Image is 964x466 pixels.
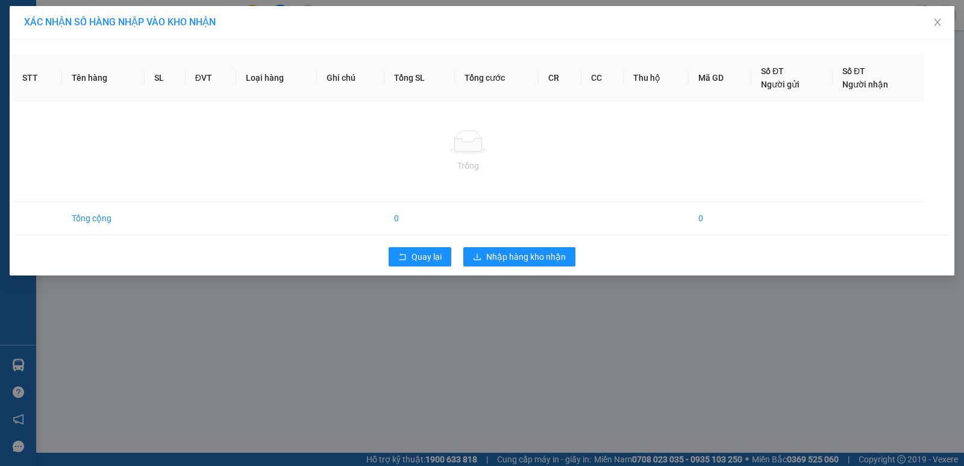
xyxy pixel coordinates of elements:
[933,17,942,27] span: close
[62,202,145,235] td: Tổng cộng
[24,16,216,28] span: XÁC NHẬN SỐ HÀNG NHẬP VÀO KHO NHẬN
[384,55,455,101] th: Tổng SL
[412,250,442,263] span: Quay lại
[13,55,62,101] th: STT
[389,247,451,266] button: rollbackQuay lại
[539,55,581,101] th: CR
[22,159,915,172] div: Trống
[384,202,455,235] td: 0
[689,202,751,235] td: 0
[761,66,784,76] span: Số ĐT
[186,55,237,101] th: ĐVT
[455,55,539,101] th: Tổng cước
[236,55,317,101] th: Loại hàng
[842,66,865,76] span: Số ĐT
[398,253,407,262] span: rollback
[463,247,575,266] button: downloadNhập hàng kho nhận
[62,55,145,101] th: Tên hàng
[689,55,751,101] th: Mã GD
[145,55,185,101] th: SL
[581,55,624,101] th: CC
[921,6,954,40] button: Close
[486,250,566,263] span: Nhập hàng kho nhận
[317,55,384,101] th: Ghi chú
[761,80,800,89] span: Người gửi
[624,55,689,101] th: Thu hộ
[473,253,481,262] span: download
[842,80,888,89] span: Người nhận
